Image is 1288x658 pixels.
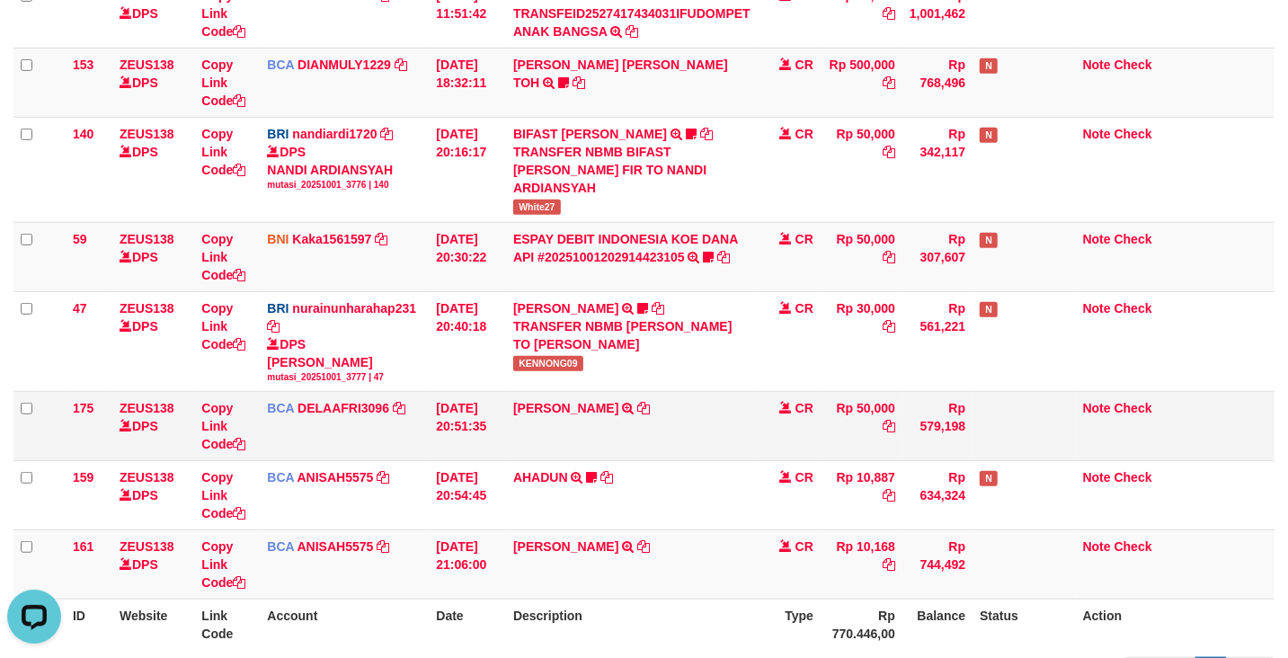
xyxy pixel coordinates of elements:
[194,600,260,651] th: Link Code
[429,117,506,222] td: [DATE] 20:16:17
[902,117,973,222] td: Rp 342,117
[429,600,506,651] th: Date
[260,600,429,651] th: Account
[120,58,174,72] a: ZEUS138
[821,392,902,461] td: Rp 50,000
[201,401,245,451] a: Copy Link Code
[902,291,973,391] td: Rp 561,221
[112,530,194,600] td: DPS
[513,58,728,90] a: [PERSON_NAME] [PERSON_NAME] TOH
[513,143,751,197] div: TRANSFER NBMB BIFAST [PERSON_NAME] FIR TO NANDI ARDIANSYAH
[795,127,813,141] span: CR
[1083,301,1111,316] a: Note
[267,401,294,415] span: BCA
[395,58,407,72] a: Copy DIANMULY1229 to clipboard
[1115,401,1152,415] a: Check
[377,539,389,554] a: Copy ANISAH5575 to clipboard
[980,471,998,486] span: Has Note
[795,470,813,485] span: CR
[112,600,194,651] th: Website
[201,58,245,108] a: Copy Link Code
[902,48,973,117] td: Rp 768,496
[1083,539,1111,554] a: Note
[112,48,194,117] td: DPS
[1083,58,1111,72] a: Note
[292,232,371,246] a: Kaka1561597
[120,401,174,415] a: ZEUS138
[429,48,506,117] td: [DATE] 18:32:11
[267,179,422,191] div: mutasi_20251001_3776 | 140
[1076,600,1275,651] th: Action
[513,200,561,215] span: White27
[573,76,585,90] a: Copy CARINA OCTAVIA TOH to clipboard
[112,117,194,222] td: DPS
[298,401,389,415] a: DELAAFRI3096
[201,539,245,590] a: Copy Link Code
[758,600,821,651] th: Type
[821,461,902,530] td: Rp 10,887
[112,392,194,461] td: DPS
[267,301,289,316] span: BRI
[73,58,93,72] span: 153
[513,232,738,264] a: ESPAY DEBIT INDONESIA KOE DANA API #20251001202914423105
[513,301,618,316] a: [PERSON_NAME]
[73,470,93,485] span: 159
[902,392,973,461] td: Rp 579,198
[267,371,422,384] div: mutasi_20251001_3777 | 47
[7,7,61,61] button: Open LiveChat chat widget
[821,291,902,391] td: Rp 30,000
[201,470,245,520] a: Copy Link Code
[795,401,813,415] span: CR
[902,600,973,651] th: Balance
[883,319,895,333] a: Copy Rp 30,000 to clipboard
[1083,470,1111,485] a: Note
[73,401,93,415] span: 175
[883,488,895,502] a: Copy Rp 10,887 to clipboard
[637,401,650,415] a: Copy RIDWAN SAPUT to clipboard
[902,222,973,291] td: Rp 307,607
[73,301,87,316] span: 47
[883,6,895,21] a: Copy Rp 10,223 to clipboard
[120,470,174,485] a: ZEUS138
[429,530,506,600] td: [DATE] 21:06:00
[1115,539,1152,554] a: Check
[980,58,998,74] span: Has Note
[652,301,664,316] a: Copy RISAL WAHYUDI to clipboard
[513,470,568,485] a: AHADUN
[1083,127,1111,141] a: Note
[821,600,902,651] th: Rp 770.446,00
[980,302,998,317] span: Has Note
[267,127,289,141] span: BRI
[267,319,280,333] a: Copy nurainunharahap231 to clipboard
[821,48,902,117] td: Rp 500,000
[513,401,618,415] a: [PERSON_NAME]
[66,600,112,651] th: ID
[267,143,422,191] div: DPS NANDI ARDIANSYAH
[380,127,393,141] a: Copy nandiardi1720 to clipboard
[600,470,613,485] a: Copy AHADUN to clipboard
[513,539,618,554] a: [PERSON_NAME]
[267,232,289,246] span: BNI
[1115,301,1152,316] a: Check
[513,356,583,371] span: KENNONG09
[883,250,895,264] a: Copy Rp 50,000 to clipboard
[1115,58,1152,72] a: Check
[883,76,895,90] a: Copy Rp 500,000 to clipboard
[429,392,506,461] td: [DATE] 20:51:35
[513,317,751,353] div: TRANSFER NBMB [PERSON_NAME] TO [PERSON_NAME]
[201,232,245,282] a: Copy Link Code
[980,233,998,248] span: Has Note
[267,335,422,384] div: DPS [PERSON_NAME]
[795,539,813,554] span: CR
[1115,470,1152,485] a: Check
[795,58,813,72] span: CR
[120,301,174,316] a: ZEUS138
[120,232,174,246] a: ZEUS138
[1083,401,1111,415] a: Note
[267,539,294,554] span: BCA
[902,530,973,600] td: Rp 744,492
[120,539,174,554] a: ZEUS138
[298,470,374,485] a: ANISAH5575
[626,24,638,39] a: Copy GOPAY BANK TRANSFEID2527417434031IFUDOMPET ANAK BANGSA to clipboard
[506,600,758,651] th: Description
